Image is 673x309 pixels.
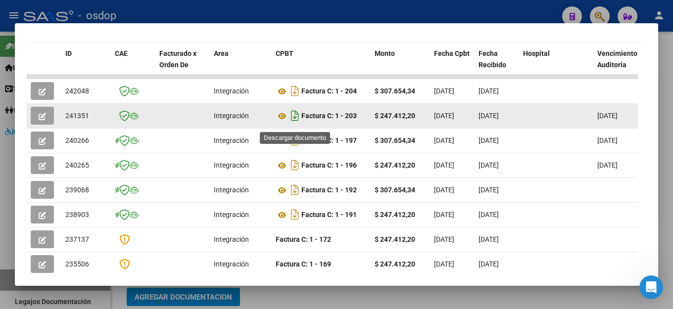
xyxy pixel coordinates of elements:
[375,235,415,243] strong: $ 247.412,20
[597,49,637,69] span: Vencimiento Auditoría
[288,132,301,148] i: Descargar documento
[597,136,618,144] span: [DATE]
[65,87,89,95] span: 242048
[479,235,499,243] span: [DATE]
[434,186,454,194] span: [DATE]
[214,49,229,57] span: Area
[301,162,357,170] strong: Factura C: 1 - 196
[475,43,519,87] datatable-header-cell: Fecha Recibido
[371,43,430,87] datatable-header-cell: Monto
[479,211,499,219] span: [DATE]
[214,211,249,219] span: Integración
[430,43,475,87] datatable-header-cell: Fecha Cpbt
[434,136,454,144] span: [DATE]
[288,108,301,124] i: Descargar documento
[111,43,155,87] datatable-header-cell: CAE
[434,49,470,57] span: Fecha Cpbt
[597,161,618,169] span: [DATE]
[479,161,499,169] span: [DATE]
[214,235,249,243] span: Integración
[272,43,371,87] datatable-header-cell: CPBT
[155,43,210,87] datatable-header-cell: Facturado x Orden De
[434,112,454,120] span: [DATE]
[65,136,89,144] span: 240266
[276,235,331,243] strong: Factura C: 1 - 172
[301,112,357,120] strong: Factura C: 1 - 203
[434,87,454,95] span: [DATE]
[479,260,499,268] span: [DATE]
[214,112,249,120] span: Integración
[479,112,499,120] span: [DATE]
[276,260,331,268] strong: Factura C: 1 - 169
[434,260,454,268] span: [DATE]
[479,136,499,144] span: [DATE]
[214,260,249,268] span: Integración
[210,43,272,87] datatable-header-cell: Area
[375,186,415,194] strong: $ 307.654,34
[639,275,663,299] iframe: Intercom live chat
[65,186,89,194] span: 239068
[375,49,395,57] span: Monto
[434,211,454,219] span: [DATE]
[288,207,301,222] i: Descargar documento
[479,186,499,194] span: [DATE]
[65,211,89,219] span: 238903
[159,49,196,69] span: Facturado x Orden De
[61,43,111,87] datatable-header-cell: ID
[434,161,454,169] span: [DATE]
[214,186,249,194] span: Integración
[597,112,618,120] span: [DATE]
[479,49,506,69] span: Fecha Recibido
[65,161,89,169] span: 240265
[301,186,357,194] strong: Factura C: 1 - 192
[375,87,415,95] strong: $ 307.654,34
[523,49,550,57] span: Hospital
[301,88,357,95] strong: Factura C: 1 - 204
[375,136,415,144] strong: $ 307.654,34
[434,235,454,243] span: [DATE]
[375,161,415,169] strong: $ 247.412,20
[214,87,249,95] span: Integración
[214,136,249,144] span: Integración
[375,112,415,120] strong: $ 247.412,20
[115,49,128,57] span: CAE
[288,157,301,173] i: Descargar documento
[375,260,415,268] strong: $ 247.412,20
[288,182,301,198] i: Descargar documento
[593,43,638,87] datatable-header-cell: Vencimiento Auditoría
[65,112,89,120] span: 241351
[301,211,357,219] strong: Factura C: 1 - 191
[65,49,72,57] span: ID
[519,43,593,87] datatable-header-cell: Hospital
[276,49,293,57] span: CPBT
[214,161,249,169] span: Integración
[301,137,357,145] strong: Factura C: 1 - 197
[479,87,499,95] span: [DATE]
[65,260,89,268] span: 235506
[375,211,415,219] strong: $ 247.412,20
[65,235,89,243] span: 237137
[288,83,301,99] i: Descargar documento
